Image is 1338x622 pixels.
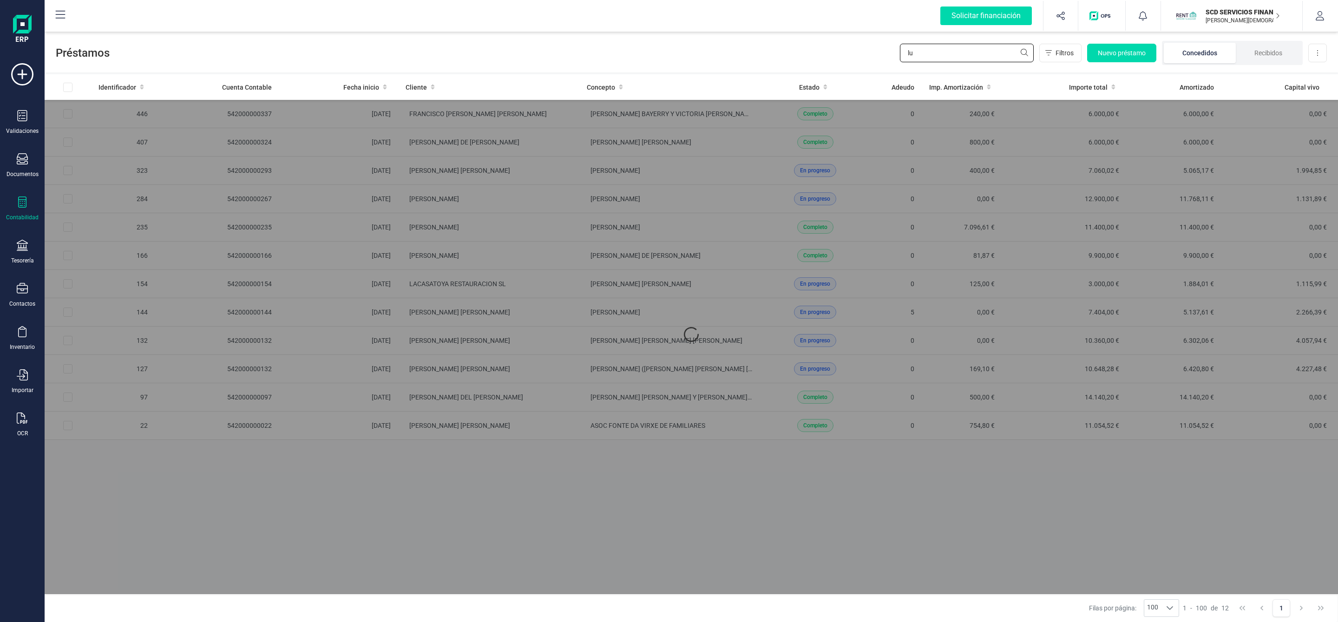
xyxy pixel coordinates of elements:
li: Recibidos [1236,43,1301,63]
span: Importe total [1069,83,1108,92]
span: Identificador [98,83,136,92]
span: Adeudo [892,83,914,92]
div: Row Selected e59d26a7-dab6-4d06-8ef0-441f61aebb30 [63,336,72,345]
span: Estado [799,83,820,92]
div: Filas por página: [1089,599,1179,617]
div: Row Selected 05bb1b0f-50bf-4617-b756-e5d92ddd15b9 [63,137,72,147]
span: Cliente [406,83,427,92]
div: OCR [17,430,28,437]
div: Contactos [9,300,35,308]
button: First Page [1233,599,1251,617]
span: Préstamos [56,46,900,60]
div: Row Selected 1d216538-593b-4fad-96d1-583813972210 [63,223,72,232]
span: 100 [1196,603,1207,613]
p: SCD SERVICIOS FINANCIEROS SL [1206,7,1280,17]
span: 1 [1183,603,1187,613]
button: Previous Page [1253,599,1271,617]
button: Page 1 [1272,599,1290,617]
span: Concepto [587,83,615,92]
input: Buscar... [900,44,1034,62]
div: Row Selected 1034a75b-0c3f-4997-a5fa-ecb4731bea26 [63,364,72,373]
button: Next Page [1292,599,1310,617]
div: Row Selected 175b0ff5-3e0d-4186-9371-ffe6e37a64fc [63,251,72,260]
div: Tesorería [11,257,34,264]
span: Capital vivo [1285,83,1319,92]
div: Row Selected 9f111d79-41c9-4b2e-83c7-1ee586610a9b [63,109,72,118]
span: Amortizado [1180,83,1214,92]
div: Solicitar financiación [940,7,1032,25]
span: 100 [1144,600,1161,616]
button: Logo de OPS [1084,1,1120,31]
div: Row Selected 3fb00603-1d06-4c4d-bafc-5d10cc17e9ff [63,166,72,175]
span: Imp. Amortización [929,83,983,92]
div: Row Selected 22f7c517-2283-4ceb-9691-64aa3081b4ce [63,194,72,203]
span: Fecha inicio [343,83,379,92]
img: Logo Finanedi [13,15,32,45]
span: de [1211,603,1218,613]
span: Nuevo préstamo [1098,48,1146,58]
span: 12 [1221,603,1229,613]
div: Documentos [7,170,39,178]
button: Last Page [1312,599,1330,617]
div: - [1183,603,1229,613]
div: Contabilidad [6,214,39,221]
span: Cuenta Contable [222,83,272,92]
img: SC [1176,6,1196,26]
div: All items unselected [63,83,72,92]
div: Row Selected 0c8ed6cb-e6ce-42fd-a212-bc1778c9fe58 [63,308,72,317]
span: Filtros [1056,48,1074,58]
div: Validaciones [6,127,39,135]
button: Solicitar financiación [929,1,1043,31]
div: Inventario [10,343,35,351]
p: [PERSON_NAME][DEMOGRAPHIC_DATA][DEMOGRAPHIC_DATA] [1206,17,1280,24]
button: Nuevo préstamo [1087,44,1156,62]
img: Logo de OPS [1089,11,1114,20]
button: SCSCD SERVICIOS FINANCIEROS SL[PERSON_NAME][DEMOGRAPHIC_DATA][DEMOGRAPHIC_DATA] [1172,1,1291,31]
div: Row Selected 015c5314-2d54-4868-abb4-a31864ea3331 [63,421,72,430]
div: Importar [12,386,33,394]
div: Row Selected b6dac6a6-a7da-4104-9790-5e55ce5f6044 [63,279,72,288]
div: Row Selected 9fb10e8c-ea7b-4b93-abb3-15fe7a828229 [63,393,72,402]
li: Concedidos [1164,43,1236,63]
button: Filtros [1039,44,1082,62]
